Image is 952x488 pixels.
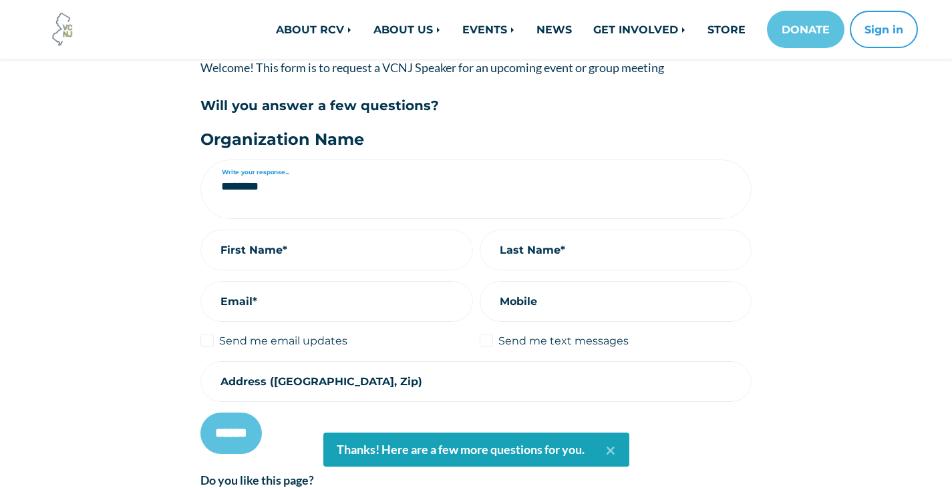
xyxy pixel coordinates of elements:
[337,441,585,459] div: Thanks! Here are a few more questions for you.
[219,332,347,348] label: Send me email updates
[767,11,844,48] a: DONATE
[592,433,629,467] button: Close
[697,16,756,43] a: STORE
[363,16,452,43] a: ABOUT US
[605,439,616,461] span: ×
[498,332,629,348] label: Send me text messages
[200,98,752,114] h5: Will you answer a few questions?
[190,11,918,48] nav: Main navigation
[200,57,752,78] p: Welcome! This form is to request a VCNJ Speaker for an upcoming event or group meeting
[200,130,752,150] h3: Organization Name
[583,16,697,43] a: GET INVOLVED
[526,16,583,43] a: NEWS
[200,473,314,487] strong: Do you like this page?
[850,11,918,48] button: Sign in or sign up
[45,11,81,47] img: Voter Choice NJ
[452,16,526,43] a: EVENTS
[265,16,363,43] a: ABOUT RCV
